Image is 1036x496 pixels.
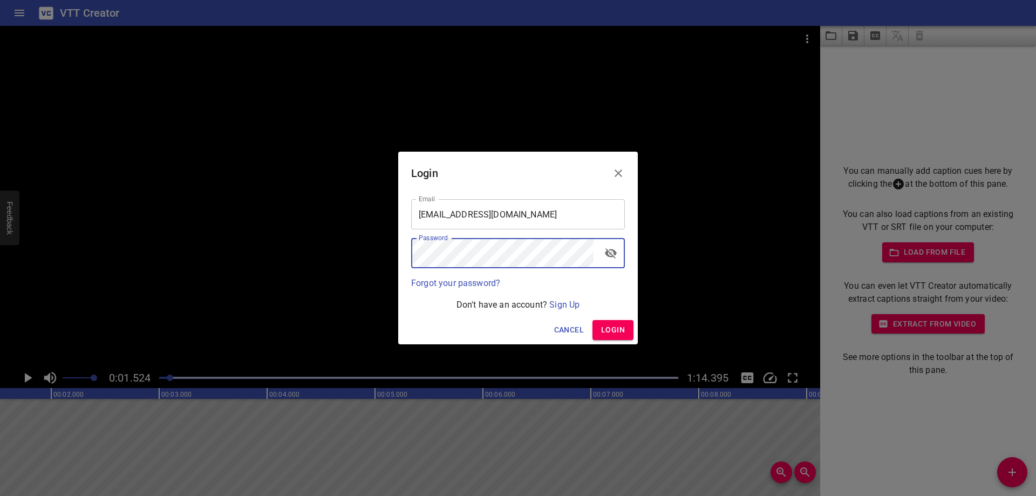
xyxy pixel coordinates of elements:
span: Login [601,323,625,337]
button: toggle password visibility [598,240,624,266]
h6: Login [411,165,438,182]
button: Cancel [550,320,588,340]
span: Cancel [554,323,584,337]
a: Sign Up [549,300,580,310]
p: Don't have an account? [411,298,625,311]
a: Forgot your password? [411,278,500,288]
button: Login [592,320,633,340]
button: Close [605,160,631,186]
